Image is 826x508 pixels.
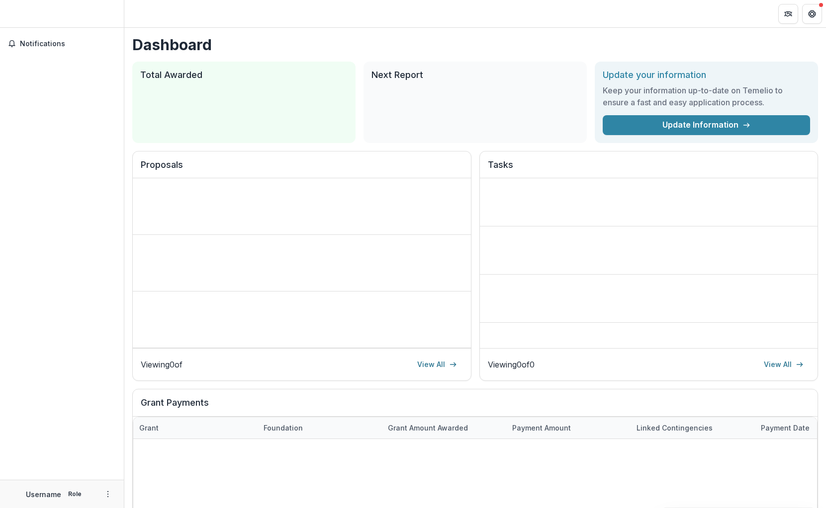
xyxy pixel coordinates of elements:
[65,490,85,499] p: Role
[603,70,810,80] h2: Update your information
[132,36,818,54] h1: Dashboard
[778,4,798,24] button: Partners
[102,488,114,500] button: More
[488,159,810,178] h2: Tasks
[140,70,348,80] h2: Total Awarded
[758,357,810,372] a: View All
[371,70,579,80] h2: Next Report
[20,40,116,48] span: Notifications
[411,357,463,372] a: View All
[141,159,463,178] h2: Proposals
[603,84,810,108] h3: Keep your information up-to-date on Temelio to ensure a fast and easy application process.
[141,359,183,370] p: Viewing 0 of
[488,359,535,370] p: Viewing 0 of 0
[4,36,120,52] button: Notifications
[26,489,61,500] p: Username
[802,4,822,24] button: Get Help
[141,397,810,416] h2: Grant Payments
[603,115,810,135] a: Update Information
